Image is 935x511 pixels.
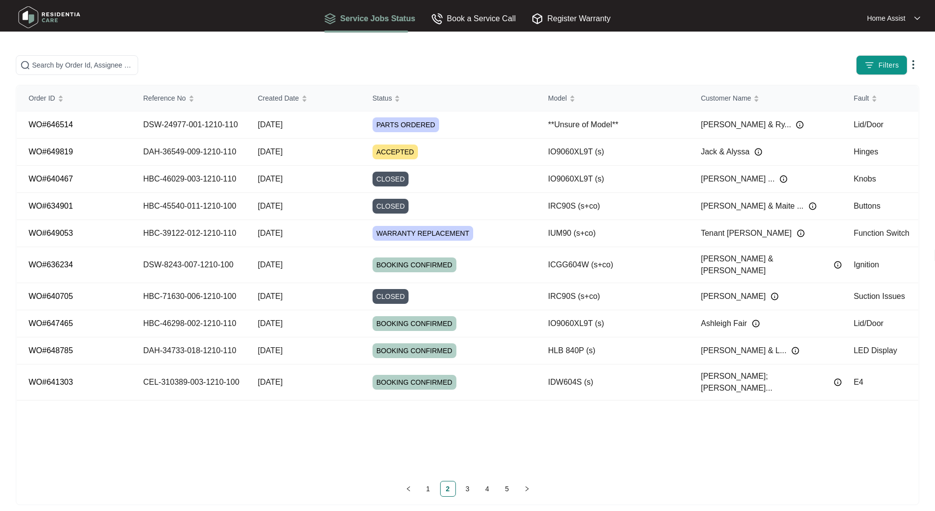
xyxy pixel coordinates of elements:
td: HBC-45540-011-1210-100 [131,193,246,220]
span: left [406,486,411,492]
img: dropdown arrow [907,59,919,71]
span: BOOKING CONFIRMED [373,343,456,358]
span: right [524,486,530,492]
td: DSW-24977-001-1210-110 [131,111,246,139]
td: Function Switch [842,220,918,247]
span: PARTS ORDERED [373,117,439,132]
td: IO9060XL9T (s) [536,310,689,337]
li: 2 [440,481,456,497]
img: filter icon [864,60,874,70]
span: [DATE] [258,378,282,386]
th: Created Date [246,85,360,111]
span: [DATE] [258,292,282,300]
li: 4 [480,481,495,497]
div: Service Jobs Status [324,12,415,25]
span: [PERSON_NAME] & [PERSON_NAME] [701,253,829,277]
td: HBC-46029-003-1210-110 [131,166,246,193]
td: Hinges [842,139,918,166]
li: 3 [460,481,476,497]
span: WARRANTY REPLACEMENT [373,226,473,241]
td: IUM90 (s+co) [536,220,689,247]
td: IRC90S (s+co) [536,283,689,310]
a: WO#648785 [29,346,73,355]
span: Created Date [258,93,299,104]
div: Register Warranty [531,12,610,25]
span: [PERSON_NAME] ... [701,173,774,185]
td: HBC-71630-006-1210-100 [131,283,246,310]
button: right [519,481,535,497]
span: [PERSON_NAME] [701,291,766,302]
span: [DATE] [258,147,282,156]
a: 4 [480,481,495,496]
span: [PERSON_NAME]; [PERSON_NAME]... [701,370,829,394]
li: 5 [499,481,515,497]
span: [DATE] [258,319,282,328]
p: Home Assist [867,13,905,23]
span: Reference No [143,93,186,104]
td: IO9060XL9T (s) [536,139,689,166]
img: Info icon [796,121,804,129]
span: [DATE] [258,260,282,269]
span: Ashleigh Fair [701,318,747,329]
span: Fault [854,93,869,104]
th: Reference No [131,85,246,111]
div: Book a Service Call [431,12,516,25]
td: Lid/Door [842,111,918,139]
img: Info icon [754,148,762,156]
a: 2 [441,481,455,496]
img: Register Warranty icon [531,13,543,25]
th: Customer Name [689,85,842,111]
th: Status [361,85,536,111]
img: search-icon [20,60,30,70]
td: LED Display [842,337,918,365]
a: WO#640467 [29,175,73,183]
th: Fault [842,85,918,111]
span: Jack & Alyssa [701,146,749,158]
span: Status [373,93,392,104]
a: WO#636234 [29,260,73,269]
img: Info icon [780,175,787,183]
td: Lid/Door [842,310,918,337]
td: ICGG604W (s+co) [536,247,689,283]
td: Ignition [842,247,918,283]
td: E4 [842,365,918,401]
a: 3 [460,481,475,496]
button: filter iconFilters [856,55,907,75]
img: Book a Service Call icon [431,13,443,25]
img: dropdown arrow [914,16,920,21]
td: Knobs [842,166,918,193]
span: BOOKING CONFIRMED [373,316,456,331]
span: CLOSED [373,172,409,186]
td: Suction Issues [842,283,918,310]
span: [DATE] [258,202,282,210]
span: BOOKING CONFIRMED [373,257,456,272]
img: Info icon [797,229,805,237]
th: Model [536,85,689,111]
a: WO#640705 [29,292,73,300]
span: [DATE] [258,120,282,129]
img: Info icon [771,292,779,300]
td: CEL-310389-003-1210-100 [131,365,246,401]
td: HBC-46298-002-1210-110 [131,310,246,337]
td: IO9060XL9T (s) [536,166,689,193]
span: Model [548,93,567,104]
span: [PERSON_NAME] & Ry... [701,119,791,131]
a: 1 [421,481,436,496]
img: Info icon [791,347,799,355]
span: Tenant [PERSON_NAME] [701,227,791,239]
img: Info icon [752,320,760,328]
a: WO#647465 [29,319,73,328]
a: WO#641303 [29,378,73,386]
td: IDW604S (s) [536,365,689,401]
span: [PERSON_NAME] & Maite ... [701,200,803,212]
a: WO#649819 [29,147,73,156]
img: Info icon [834,378,842,386]
span: BOOKING CONFIRMED [373,375,456,390]
img: Info icon [809,202,817,210]
img: Service Jobs Status icon [324,13,336,25]
span: [PERSON_NAME] & L... [701,345,786,357]
td: HBC-39122-012-1210-110 [131,220,246,247]
td: DSW-8243-007-1210-100 [131,247,246,283]
input: Search by Order Id, Assignee Name, Reference No, Customer Name and Model [32,60,134,71]
td: DAH-34733-018-1210-110 [131,337,246,365]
